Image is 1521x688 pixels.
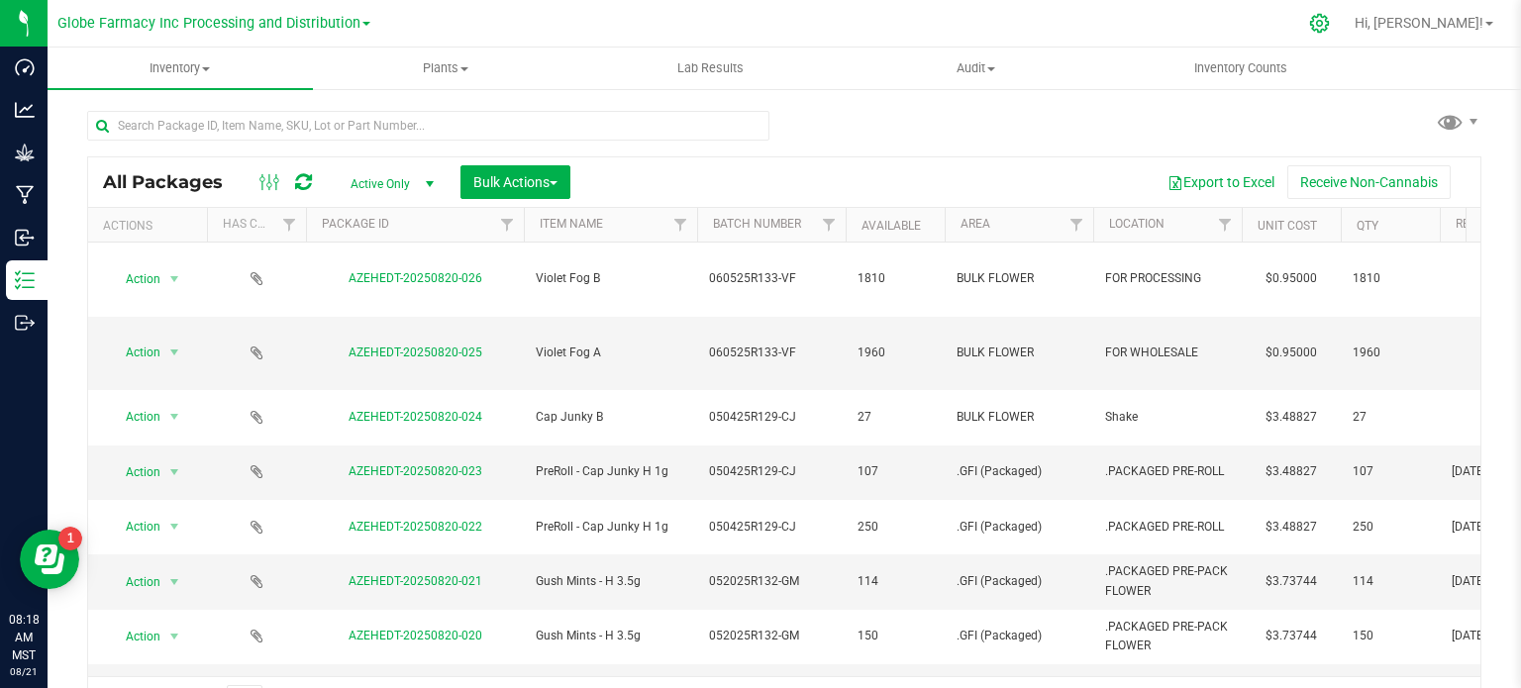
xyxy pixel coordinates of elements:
div: Actions [103,219,199,233]
td: $0.95000 [1242,317,1341,391]
span: Lab Results [651,59,770,77]
span: 1960 [1353,344,1428,362]
span: Shake [1105,408,1230,427]
p: 08:18 AM MST [9,611,39,664]
span: Audit [844,59,1107,77]
span: select [162,403,187,431]
span: 050425R129-CJ [709,408,834,427]
span: Bulk Actions [473,174,558,190]
a: Batch Number [713,217,801,231]
span: All Packages [103,171,243,193]
span: Gush Mints - H 3.5g [536,572,685,591]
span: 114 [1353,572,1428,591]
span: .PACKAGED PRE-PACK FLOWER [1105,618,1230,655]
button: Export to Excel [1155,165,1287,199]
button: Receive Non-Cannabis [1287,165,1451,199]
span: 250 [1353,518,1428,537]
iframe: Resource center unread badge [58,527,82,550]
span: 1810 [858,269,933,288]
span: FOR WHOLESALE [1105,344,1230,362]
td: $3.73744 [1242,610,1341,664]
span: BULK FLOWER [957,344,1081,362]
span: select [162,568,187,596]
input: Search Package ID, Item Name, SKU, Lot or Part Number... [87,111,769,141]
span: 1960 [858,344,933,362]
a: AZEHEDT-20250820-021 [349,574,482,588]
a: Audit [843,48,1108,89]
span: 107 [1353,462,1428,481]
span: Violet Fog B [536,269,685,288]
span: .GFI (Packaged) [957,627,1081,645]
a: Available [862,219,921,233]
span: select [162,513,187,541]
a: AZEHEDT-20250820-026 [349,271,482,285]
span: Inventory Counts [1167,59,1314,77]
a: Qty [1357,219,1378,233]
span: Action [108,623,161,650]
th: Has COA [207,208,306,243]
a: Unit Cost [1258,219,1317,233]
span: Hi, [PERSON_NAME]! [1355,15,1483,31]
a: AZEHEDT-20250820-020 [349,629,482,642]
span: .GFI (Packaged) [957,518,1081,537]
span: .GFI (Packaged) [957,462,1081,481]
a: AZEHEDT-20250820-025 [349,345,482,359]
span: 114 [858,572,933,591]
a: Plants [313,48,578,89]
p: 08/21 [9,664,39,679]
a: Filter [273,208,306,242]
span: .PACKAGED PRE-ROLL [1105,462,1230,481]
a: Inventory Counts [1108,48,1373,89]
td: $3.73744 [1242,554,1341,609]
span: .GFI (Packaged) [957,572,1081,591]
td: $3.48827 [1242,500,1341,554]
a: AZEHEDT-20250820-022 [349,520,482,534]
span: Action [108,458,161,486]
span: .PACKAGED PRE-PACK FLOWER [1105,562,1230,600]
span: Plants [314,59,577,77]
inline-svg: Inbound [15,228,35,247]
span: Gush Mints - H 3.5g [536,627,685,645]
a: AZEHEDT-20250820-024 [349,410,482,424]
span: 107 [858,462,933,481]
inline-svg: Inventory [15,270,35,290]
td: $0.95000 [1242,243,1341,317]
span: 052025R132-GM [709,572,834,591]
inline-svg: Outbound [15,313,35,333]
span: 060525R133-VF [709,269,834,288]
inline-svg: Analytics [15,100,35,120]
a: Filter [664,208,697,242]
span: Action [108,568,161,596]
span: 052025R132-GM [709,627,834,645]
inline-svg: Dashboard [15,57,35,77]
span: 27 [858,408,933,427]
span: select [162,458,187,486]
span: Violet Fog A [536,344,685,362]
td: $3.48827 [1242,445,1341,500]
a: Filter [491,208,524,242]
span: 150 [858,627,933,645]
span: 150 [1353,627,1428,645]
span: .PACKAGED PRE-ROLL [1105,518,1230,537]
inline-svg: Manufacturing [15,185,35,205]
iframe: Resource center [20,530,79,589]
span: Action [108,339,161,366]
span: 060525R133-VF [709,344,834,362]
span: 050425R129-CJ [709,462,834,481]
a: Filter [813,208,846,242]
a: Ref Field 3 [1456,217,1520,231]
a: Area [961,217,990,231]
span: Globe Farmacy Inc Processing and Distribution [57,15,360,32]
span: select [162,623,187,650]
span: 1810 [1353,269,1428,288]
span: PreRoll - Cap Junky H 1g [536,462,685,481]
span: 27 [1353,408,1428,427]
span: select [162,339,187,366]
span: 250 [858,518,933,537]
inline-svg: Grow [15,143,35,162]
span: FOR PROCESSING [1105,269,1230,288]
a: Package ID [322,217,389,231]
td: $3.48827 [1242,390,1341,444]
a: Filter [1061,208,1093,242]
